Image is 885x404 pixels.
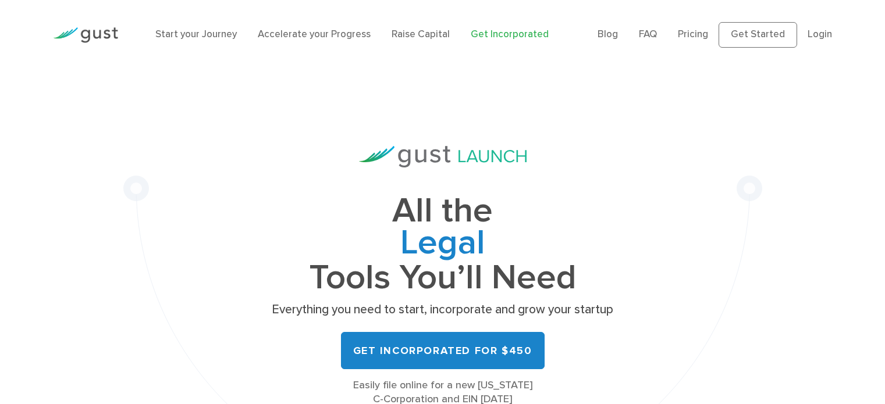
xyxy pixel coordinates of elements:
p: Everything you need to start, incorporate and grow your startup [268,302,617,318]
a: Start your Journey [155,28,237,40]
a: Get Incorporated for $450 [341,332,545,369]
img: Gust Logo [53,27,118,43]
a: Pricing [678,28,708,40]
a: Accelerate your Progress [258,28,371,40]
img: Gust Launch Logo [359,146,527,167]
a: Raise Capital [392,28,450,40]
h1: All the Tools You’ll Need [268,195,617,294]
a: Login [808,28,832,40]
span: Legal [268,227,617,262]
a: Blog [598,28,618,40]
a: FAQ [639,28,657,40]
a: Get Started [719,22,797,48]
a: Get Incorporated [471,28,549,40]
